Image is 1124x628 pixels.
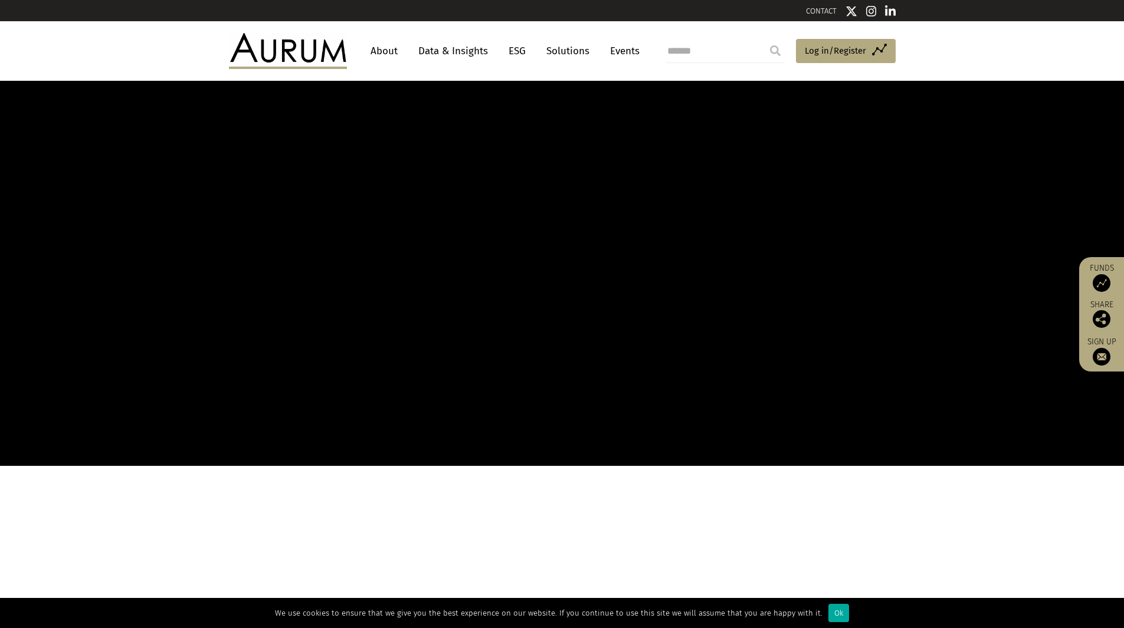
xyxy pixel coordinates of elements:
[828,604,849,622] div: Ok
[365,40,404,62] a: About
[866,5,877,17] img: Instagram icon
[412,40,494,62] a: Data & Insights
[1093,348,1110,366] img: Sign up to our newsletter
[846,5,857,17] img: Twitter icon
[1093,274,1110,292] img: Access Funds
[796,39,896,64] a: Log in/Register
[540,40,595,62] a: Solutions
[1093,310,1110,328] img: Share this post
[1085,301,1118,328] div: Share
[229,33,347,68] img: Aurum
[503,40,532,62] a: ESG
[1085,337,1118,366] a: Sign up
[604,40,640,62] a: Events
[805,44,866,58] span: Log in/Register
[806,6,837,15] a: CONTACT
[763,39,787,63] input: Submit
[885,5,896,17] img: Linkedin icon
[1085,263,1118,292] a: Funds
